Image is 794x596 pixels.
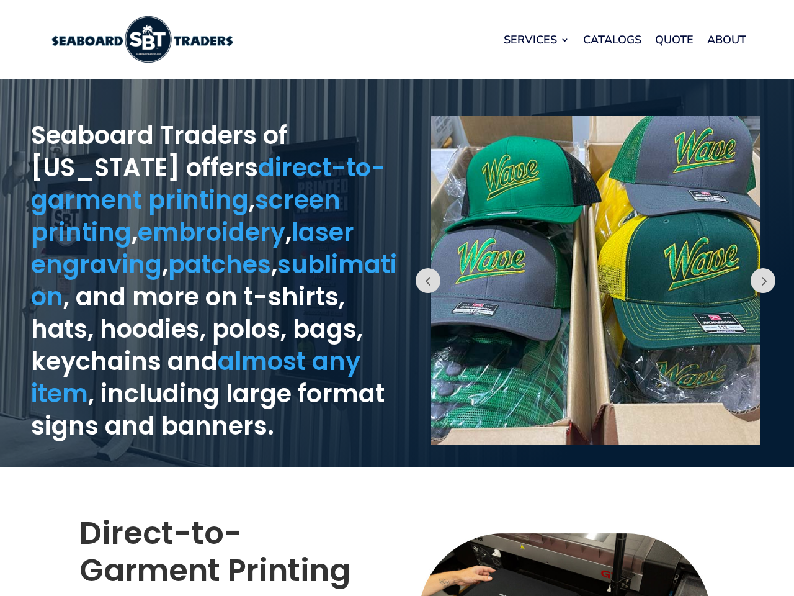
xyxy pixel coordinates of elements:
[168,247,271,282] a: patches
[31,215,354,282] a: laser engraving
[31,183,341,250] a: screen printing
[31,119,397,448] h1: Seaboard Traders of [US_STATE] offers , , , , , , and more on t-shirts, hats, hoodies, polos, bag...
[416,268,440,293] button: Prev
[31,344,360,411] a: almost any item
[751,268,775,293] button: Prev
[583,16,641,63] a: Catalogs
[138,215,285,250] a: embroidery
[431,116,760,445] img: embroidered caps
[707,16,746,63] a: About
[31,150,386,217] a: direct-to-garment printing
[504,16,569,63] a: Services
[79,515,380,595] h2: Direct-to-Garment Printing
[31,247,397,314] a: sublimation
[655,16,694,63] a: Quote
